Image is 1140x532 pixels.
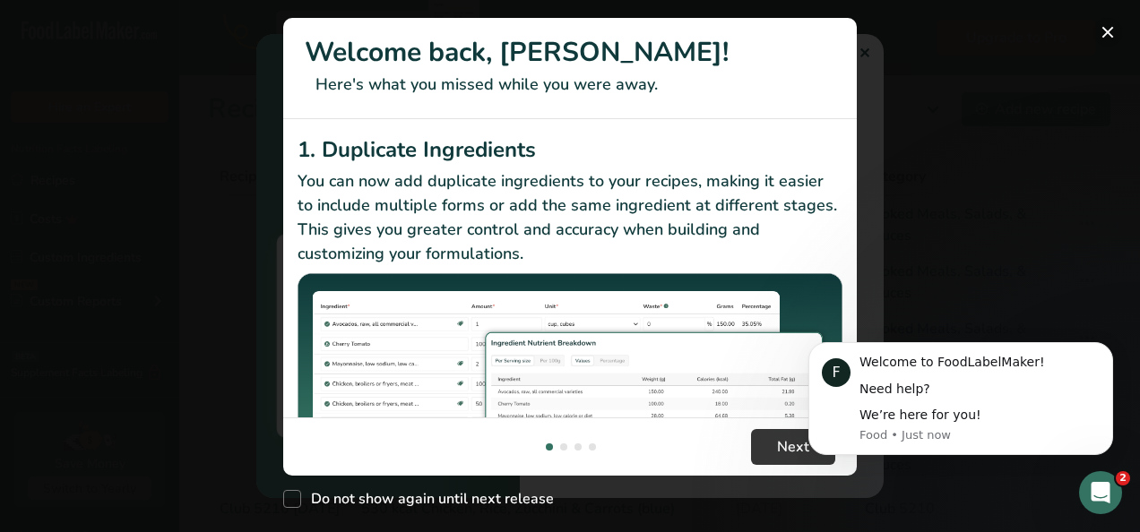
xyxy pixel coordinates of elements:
h1: Welcome back, [PERSON_NAME]! [305,32,835,73]
h2: 1. Duplicate Ingredients [298,133,842,166]
span: Do not show again until next release [301,490,554,508]
span: Next [777,436,809,458]
img: Duplicate Ingredients [298,273,842,476]
button: Next [751,429,835,465]
iframe: Intercom notifications message [782,316,1140,484]
iframe: Intercom live chat [1079,471,1122,514]
span: 2 [1116,471,1130,485]
p: Here's what you missed while you were away. [305,73,835,97]
p: You can now add duplicate ingredients to your recipes, making it easier to include multiple forms... [298,169,842,266]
